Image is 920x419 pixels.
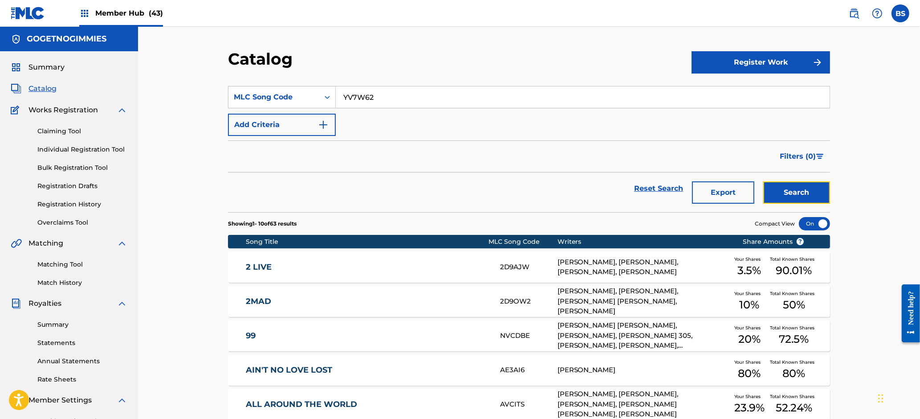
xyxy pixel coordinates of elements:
span: Total Known Shares [770,359,818,366]
button: Filters (0) [774,145,830,168]
span: Royalties [28,298,61,309]
a: 2MAD [246,296,488,307]
a: Match History [37,278,127,288]
span: 90.01 % [776,263,812,279]
span: (43) [149,9,163,17]
div: 2D9OW2 [500,296,557,307]
span: Total Known Shares [770,256,818,263]
div: MLC Song Code [234,92,314,103]
div: Drag [878,385,883,412]
span: Member Settings [28,395,92,406]
img: filter [816,154,824,159]
span: Summary [28,62,65,73]
a: Overclaims Tool [37,218,127,227]
img: Works Registration [11,105,22,115]
span: 80 % [782,366,805,382]
a: ALL AROUND THE WORLD [246,399,488,410]
span: Total Known Shares [770,290,818,297]
img: Catalog [11,83,21,94]
span: 72.5 % [779,331,809,347]
span: Your Shares [734,256,764,263]
button: Add Criteria [228,114,336,136]
div: MLC Song Code [489,237,558,246]
span: Filters ( 0 ) [780,151,816,162]
span: 20 % [738,331,761,347]
img: f7272a7cc735f4ea7f67.svg [812,57,823,68]
div: AVCITS [500,399,557,410]
span: Your Shares [734,290,764,297]
div: [PERSON_NAME], [PERSON_NAME], [PERSON_NAME], [PERSON_NAME] [558,257,729,277]
span: Works Registration [28,105,98,115]
img: Matching [11,238,22,249]
img: Accounts [11,34,21,45]
p: Showing 1 - 10 of 63 results [228,220,297,228]
span: 10 % [739,297,759,313]
img: expand [117,105,127,115]
a: 99 [246,331,488,341]
div: Writers [558,237,729,246]
a: CatalogCatalog [11,83,57,94]
span: 52.24 % [776,400,812,416]
span: Your Shares [734,325,764,331]
span: Member Hub [95,8,163,18]
span: Total Known Shares [770,325,818,331]
span: Matching [28,238,63,249]
button: Register Work [692,51,830,74]
img: Top Rightsholders [79,8,90,19]
div: User Menu [892,4,909,22]
span: Catalog [28,83,57,94]
img: expand [117,395,127,406]
h5: GOGETNOGIMMIES [27,34,106,44]
button: Search [763,181,830,204]
a: Individual Registration Tool [37,145,127,154]
a: Summary [37,320,127,329]
img: expand [117,238,127,249]
div: 2D9AJW [500,262,557,272]
span: 80 % [738,366,761,382]
a: Registration Drafts [37,181,127,191]
a: Statements [37,338,127,348]
img: expand [117,298,127,309]
a: Public Search [845,4,863,22]
div: Song Title [246,237,489,246]
img: MLC Logo [11,7,45,20]
button: Export [692,181,754,204]
span: 50 % [783,297,805,313]
a: AIN'T NO LOVE LOST [246,365,488,375]
div: [PERSON_NAME] [558,365,729,375]
h2: Catalog [228,49,297,69]
a: Registration History [37,200,127,209]
a: SummarySummary [11,62,65,73]
a: Reset Search [630,179,688,198]
div: AE3AI6 [500,365,557,375]
div: [PERSON_NAME], [PERSON_NAME], [PERSON_NAME] [PERSON_NAME], [PERSON_NAME] [558,286,729,316]
iframe: Chat Widget [875,376,920,419]
img: help [872,8,883,19]
a: 2 LIVE [246,262,488,272]
span: Your Shares [734,393,764,400]
span: 3.5 % [737,263,761,279]
form: Search Form [228,86,830,212]
div: NVCDBE [500,331,557,341]
div: Help [868,4,886,22]
a: Claiming Tool [37,127,127,136]
a: Matching Tool [37,260,127,269]
span: Your Shares [734,359,764,366]
span: Share Amounts [743,237,804,246]
div: [PERSON_NAME] [PERSON_NAME], [PERSON_NAME], [PERSON_NAME] 305, [PERSON_NAME], [PERSON_NAME], [PER... [558,320,729,351]
iframe: Resource Center [895,278,920,349]
img: 9d2ae6d4665cec9f34b9.svg [318,119,329,130]
a: Rate Sheets [37,375,127,384]
img: search [849,8,859,19]
span: Total Known Shares [770,393,818,400]
img: Royalties [11,298,21,309]
span: Compact View [755,220,795,228]
span: ? [797,238,804,245]
span: 23.9 % [734,400,765,416]
img: Summary [11,62,21,73]
a: Bulk Registration Tool [37,163,127,173]
a: Annual Statements [37,357,127,366]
